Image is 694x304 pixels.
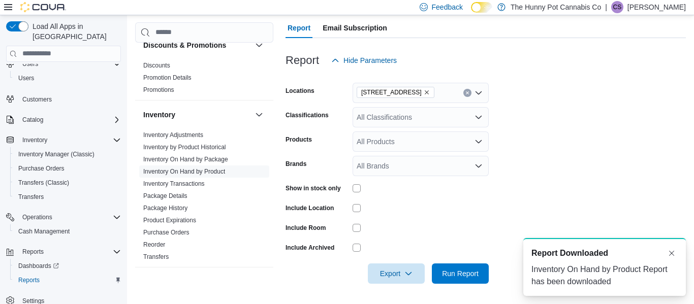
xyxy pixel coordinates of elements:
[2,113,125,127] button: Catalog
[143,253,169,261] span: Transfers
[143,131,203,139] span: Inventory Adjustments
[143,144,226,151] a: Inventory by Product Historical
[286,87,314,95] label: Locations
[432,2,463,12] span: Feedback
[22,116,43,124] span: Catalog
[143,86,174,93] a: Promotions
[22,95,52,104] span: Customers
[327,50,401,71] button: Hide Parameters
[143,216,196,224] span: Product Expirations
[18,179,69,187] span: Transfers (Classic)
[14,274,44,286] a: Reports
[143,205,187,212] a: Package History
[143,155,228,163] span: Inventory On Hand by Package
[143,40,251,50] button: Discounts & Promotions
[368,263,425,284] button: Export
[14,191,48,203] a: Transfers
[531,263,678,288] div: Inventory On Hand by Product Report has been downloaded
[14,260,121,272] span: Dashboards
[475,113,483,121] button: Open list of options
[531,247,608,259] span: Report Downloaded
[613,1,622,13] span: CS
[18,227,70,235] span: Cash Management
[286,184,341,192] label: Show in stock only
[18,58,121,70] span: Users
[14,162,121,175] span: Purchase Orders
[22,213,52,221] span: Operations
[14,72,38,84] a: Users
[18,276,40,284] span: Reports
[10,224,125,239] button: Cash Management
[143,110,251,120] button: Inventory
[143,180,205,187] a: Inventory Transactions
[2,91,125,106] button: Customers
[14,225,74,238] a: Cash Management
[22,136,47,144] span: Inventory
[143,110,175,120] h3: Inventory
[14,72,121,84] span: Users
[286,54,319,66] h3: Report
[143,228,190,237] span: Purchase Orders
[18,246,48,258] button: Reports
[10,259,125,273] a: Dashboards
[18,134,51,146] button: Inventory
[143,192,187,199] a: Package Details
[143,86,174,94] span: Promotions
[143,217,196,224] a: Product Expirations
[143,156,228,163] a: Inventory On Hand by Package
[20,2,66,12] img: Cova
[10,71,125,85] button: Users
[143,168,225,175] a: Inventory On Hand by Product
[18,92,121,105] span: Customers
[424,89,430,95] button: Remove 7481 Oakwood Drive from selection in this group
[475,162,483,170] button: Open list of options
[14,177,73,189] a: Transfers (Classic)
[463,89,471,97] button: Clear input
[143,61,170,70] span: Discounts
[374,263,419,284] span: Export
[143,74,192,82] span: Promotion Details
[18,193,44,201] span: Transfers
[286,204,334,212] label: Include Location
[14,148,121,160] span: Inventory Manager (Classic)
[2,133,125,147] button: Inventory
[286,111,329,119] label: Classifications
[18,164,65,173] span: Purchase Orders
[10,147,125,161] button: Inventory Manager (Classic)
[143,40,226,50] h3: Discounts & Promotions
[28,21,121,42] span: Load All Apps in [GEOGRAPHIC_DATA]
[22,248,44,256] span: Reports
[143,229,190,236] a: Purchase Orders
[442,268,479,279] span: Run Report
[143,74,192,81] a: Promotion Details
[18,246,121,258] span: Reports
[135,129,273,267] div: Inventory
[22,60,38,68] span: Users
[18,93,56,106] a: Customers
[627,1,686,13] p: [PERSON_NAME]
[143,131,203,139] a: Inventory Adjustments
[10,273,125,287] button: Reports
[432,263,489,284] button: Run Report
[18,262,59,270] span: Dashboards
[14,177,121,189] span: Transfers (Classic)
[143,192,187,200] span: Package Details
[323,18,387,38] span: Email Subscription
[143,241,165,248] a: Reorder
[605,1,607,13] p: |
[253,109,265,121] button: Inventory
[253,39,265,51] button: Discounts & Promotions
[666,247,678,259] button: Dismiss toast
[143,143,226,151] span: Inventory by Product Historical
[531,247,678,259] div: Notification
[143,241,165,249] span: Reorder
[18,74,34,82] span: Users
[18,211,121,223] span: Operations
[2,57,125,71] button: Users
[286,244,334,252] label: Include Archived
[143,167,225,176] span: Inventory On Hand by Product
[286,224,326,232] label: Include Room
[143,204,187,212] span: Package History
[343,55,397,65] span: Hide Parameters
